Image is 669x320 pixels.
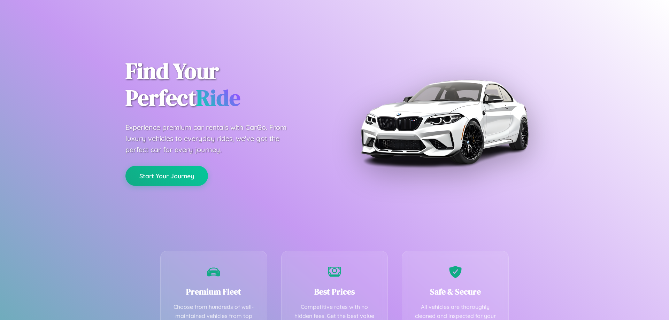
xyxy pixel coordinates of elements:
[171,286,256,297] h3: Premium Fleet
[125,166,208,186] button: Start Your Journey
[125,58,324,111] h1: Find Your Perfect
[413,286,498,297] h3: Safe & Secure
[125,122,300,155] p: Experience premium car rentals with CarGo. From luxury vehicles to everyday rides, we've got the ...
[196,83,240,113] span: Ride
[292,286,377,297] h3: Best Prices
[357,35,531,209] img: Premium BMW car rental vehicle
